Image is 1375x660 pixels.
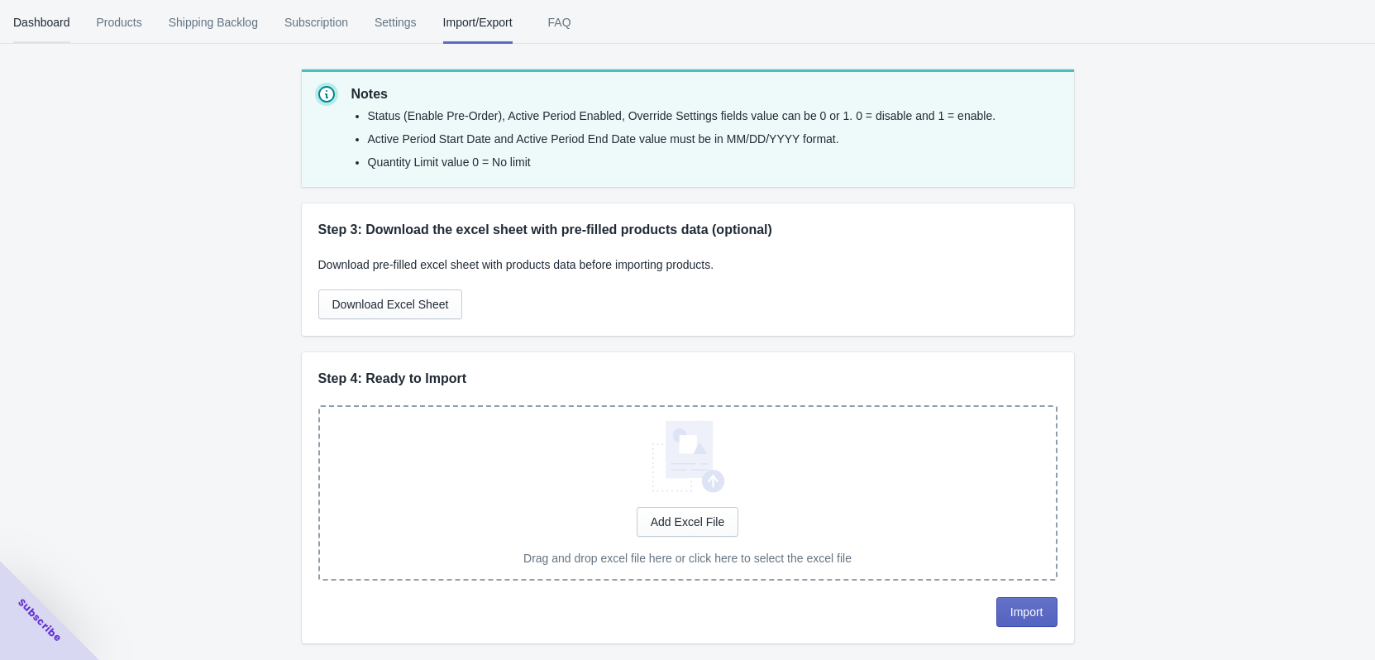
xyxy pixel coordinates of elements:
[169,1,258,44] span: Shipping Backlog
[318,289,463,319] button: Download Excel Sheet
[1010,605,1043,619] span: Import
[368,154,996,170] li: Quantity Limit value 0 = No limit
[332,298,449,311] span: Download Excel Sheet
[996,597,1058,627] button: Import
[368,131,996,147] li: Active Period Start Date and Active Period End Date value must be in MM/DD/YYYY format.
[637,507,738,537] div: Add Excel File
[539,1,580,44] span: FAQ
[351,84,996,104] p: Notes
[15,595,64,645] span: Subscribe
[13,1,70,44] span: Dashboard
[318,369,1058,389] h2: Step 4: Ready to Import
[368,108,996,124] li: Status (Enable Pre-Order), Active Period Enabled, Override Settings fields value can be 0 or 1. 0...
[318,220,1058,240] h2: Step 3: Download the excel sheet with pre-filled products data (optional)
[443,1,513,44] span: Import/Export
[318,256,1058,273] p: Download pre-filled excel sheet with products data before importing products.
[284,1,348,44] span: Subscription
[375,1,417,44] span: Settings
[523,552,852,565] span: Drag and drop excel file here or click here to select the excel file
[97,1,142,44] span: Products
